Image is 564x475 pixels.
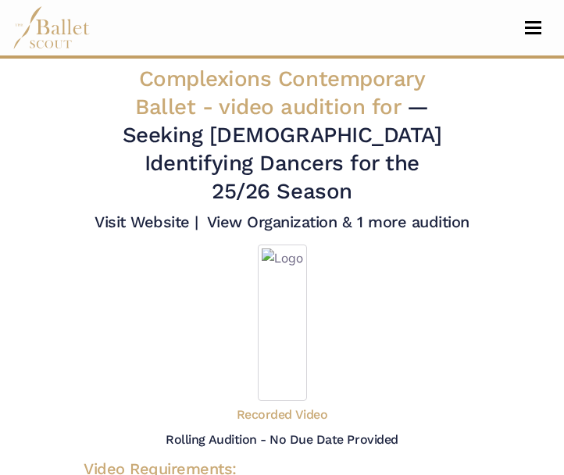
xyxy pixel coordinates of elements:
span: Complexions Contemporary Ballet - [135,66,425,120]
h5: Rolling Audition - No Due Date Provided [166,432,398,447]
span: video audition for [219,94,400,120]
a: Visit Website | [95,212,198,231]
h5: Recorded Video [237,407,327,423]
a: View Organization & 1 more audition [207,212,469,231]
img: Logo [258,245,307,401]
button: Toggle navigation [515,20,552,35]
